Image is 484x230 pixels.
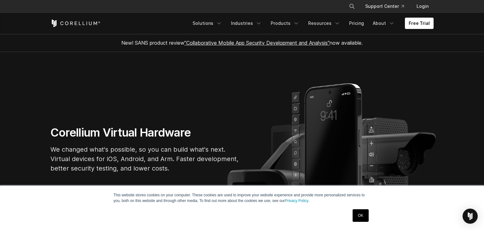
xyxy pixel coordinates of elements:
a: Resources [304,18,344,29]
h1: Corellium Virtual Hardware [50,126,239,140]
p: We changed what's possible, so you can build what's next. Virtual devices for iOS, Android, and A... [50,145,239,173]
a: Pricing [345,18,368,29]
a: Solutions [189,18,226,29]
button: Search [346,1,358,12]
div: Navigation Menu [189,18,434,29]
a: Corellium Home [50,20,101,27]
div: Open Intercom Messenger [463,209,478,224]
a: Free Trial [405,18,434,29]
a: Industries [227,18,266,29]
a: OK [353,209,369,222]
p: This website stores cookies on your computer. These cookies are used to improve your website expe... [113,192,371,204]
a: Support Center [360,1,409,12]
a: About [369,18,399,29]
span: New! SANS product review now available. [121,40,363,46]
a: Products [267,18,303,29]
a: "Collaborative Mobile App Security Development and Analysis" [184,40,330,46]
a: Privacy Policy. [285,199,309,203]
div: Navigation Menu [341,1,434,12]
a: Login [412,1,434,12]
